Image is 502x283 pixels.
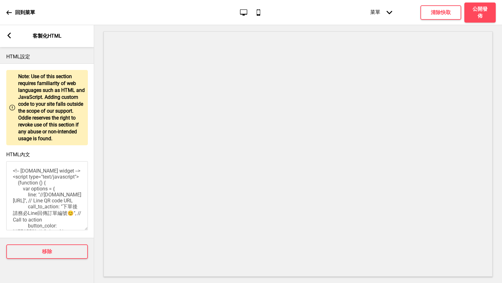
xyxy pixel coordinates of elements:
[42,248,52,255] h4: 移除
[431,9,451,16] h4: 清除快取
[464,3,496,23] button: 公開發佈
[15,9,35,16] p: 回到菜單
[364,3,398,22] div: 菜單
[420,5,461,20] button: 清除快取
[6,53,88,60] p: HTML設定
[18,73,85,142] p: Note: Use of this section requires familiarity of web languages such as HTML and JavaScript. Addi...
[471,6,489,19] h4: 公開發佈
[6,152,30,158] label: HTML內文
[6,161,88,230] textarea: <!-- [DOMAIN_NAME] widget --> <script type="text/javascript"> (function () { var options = { line...
[33,33,61,40] p: 客製化HTML
[6,244,88,259] button: 移除
[6,4,35,21] a: 回到菜單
